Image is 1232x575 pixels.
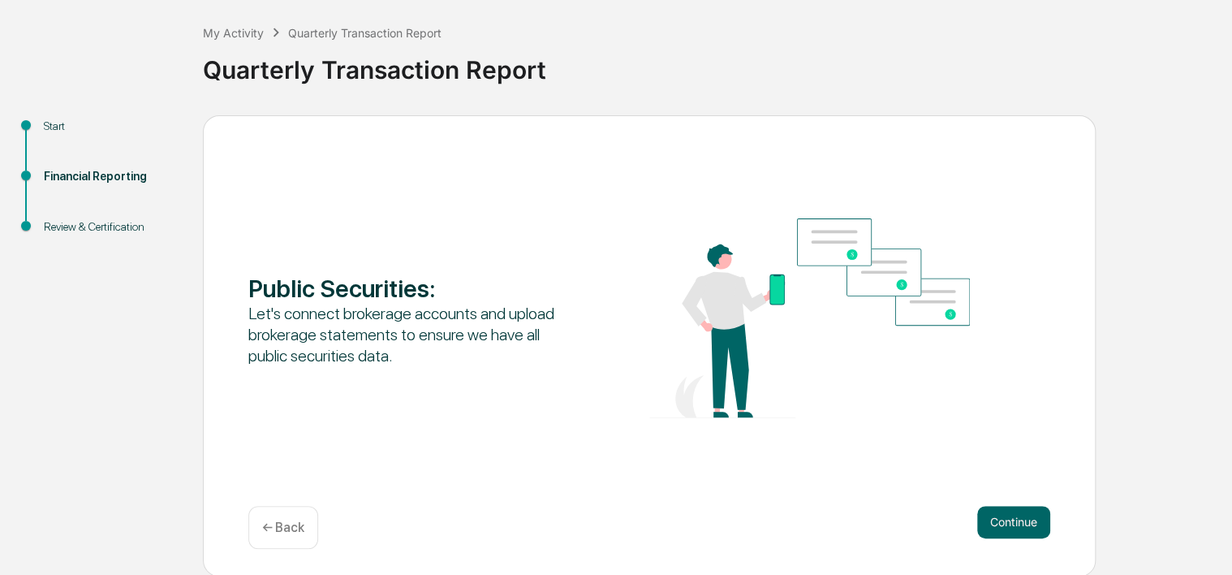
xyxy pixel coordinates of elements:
div: Quarterly Transaction Report [288,26,442,40]
div: Public Securities : [248,274,569,303]
p: ← Back [262,520,304,535]
div: Quarterly Transaction Report [203,42,1224,84]
img: Public Securities [649,218,970,418]
button: Continue [977,506,1050,538]
div: Start [44,118,177,135]
span: Pylon [162,57,196,69]
div: Let's connect brokerage accounts and upload brokerage statements to ensure we have all public sec... [248,303,569,366]
div: Review & Certification [44,218,177,236]
div: My Activity [203,26,264,40]
a: Powered byPylon [114,56,196,69]
div: Financial Reporting [44,168,177,185]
